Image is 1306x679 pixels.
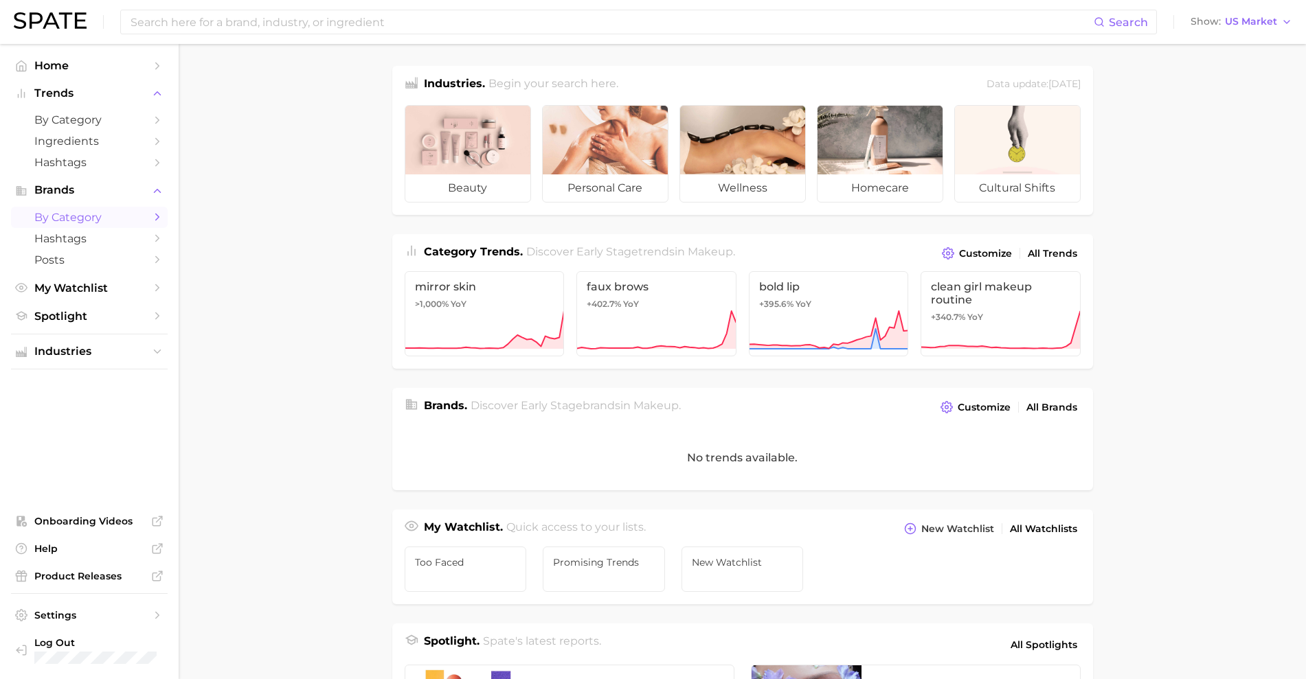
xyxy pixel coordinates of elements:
span: Home [34,59,144,72]
span: >1,000% [415,299,449,309]
span: Industries [34,345,144,358]
span: Show [1191,18,1221,25]
span: faux brows [587,280,726,293]
span: +340.7% [931,312,965,322]
span: Product Releases [34,570,144,582]
span: YoY [796,299,811,310]
span: Settings [34,609,144,621]
a: New Watchlist [682,546,804,592]
span: clean girl makeup routine [931,280,1070,306]
span: Brands . [424,399,467,412]
a: All Spotlights [1007,633,1081,656]
span: Discover Early Stage brands in . [471,399,681,412]
span: YoY [967,312,983,323]
span: All Spotlights [1011,636,1077,653]
span: Promising Trends [553,557,655,568]
h1: Industries. [424,76,485,94]
a: Promising Trends [543,546,665,592]
span: Search [1109,16,1148,29]
a: by Category [11,207,168,228]
a: cultural shifts [954,105,1081,203]
span: wellness [680,174,805,202]
span: makeup [688,245,733,258]
span: +402.7% [587,299,621,309]
a: Product Releases [11,566,168,586]
span: All Brands [1026,402,1077,413]
a: All Watchlists [1006,520,1081,538]
img: SPATE [14,12,87,29]
a: All Trends [1024,244,1081,263]
a: Log out. Currently logged in with e-mail marmoren@estee.com. [11,632,168,668]
span: All Trends [1028,248,1077,260]
button: Trends [11,83,168,104]
a: Posts [11,249,168,271]
a: personal care [542,105,668,203]
span: Spotlight [34,310,144,323]
span: Ingredients [34,135,144,148]
div: Data update: [DATE] [987,76,1081,94]
a: wellness [679,105,806,203]
div: No trends available. [392,425,1093,490]
a: Hashtags [11,152,168,173]
a: My Watchlist [11,277,168,299]
span: homecare [818,174,943,202]
a: Onboarding Videos [11,511,168,531]
button: Customize [938,244,1015,263]
span: cultural shifts [955,174,1080,202]
span: Trends [34,87,144,100]
span: New Watchlist [692,557,793,568]
a: Ingredients [11,130,168,152]
span: Customize [959,248,1012,260]
input: Search here for a brand, industry, or ingredient [129,10,1094,34]
h1: My Watchlist. [424,519,503,538]
span: mirror skin [415,280,554,293]
span: Hashtags [34,156,144,169]
span: Log Out [34,636,157,649]
h2: Spate's latest reports. [483,633,601,656]
span: Onboarding Videos [34,515,144,527]
button: Customize [937,398,1013,417]
button: Industries [11,341,168,362]
h2: Quick access to your lists. [506,519,646,538]
span: bold lip [759,280,899,293]
a: Spotlight [11,306,168,327]
button: New Watchlist [901,519,997,538]
a: bold lip+395.6% YoY [749,271,909,356]
span: by Category [34,113,144,126]
span: US Market [1225,18,1277,25]
span: YoY [623,299,639,310]
span: New Watchlist [921,523,994,535]
span: Customize [958,402,1011,413]
a: Hashtags [11,228,168,249]
span: by Category [34,211,144,224]
h2: Begin your search here. [488,76,618,94]
a: mirror skin>1,000% YoY [405,271,565,356]
button: ShowUS Market [1187,13,1296,31]
span: Help [34,542,144,555]
span: beauty [405,174,530,202]
span: Hashtags [34,232,144,245]
span: YoY [451,299,466,310]
span: personal care [543,174,668,202]
a: by Category [11,109,168,130]
a: Help [11,538,168,559]
button: Brands [11,180,168,200]
span: My Watchlist [34,281,144,295]
a: Settings [11,605,168,625]
a: beauty [405,105,531,203]
a: All Brands [1023,398,1081,417]
a: faux brows+402.7% YoY [576,271,736,356]
h1: Spotlight. [424,633,480,656]
span: Posts [34,253,144,266]
span: All Watchlists [1010,523,1077,535]
a: homecare [817,105,943,203]
span: +395.6% [759,299,793,309]
span: Discover Early Stage trends in . [526,245,735,258]
a: Home [11,55,168,76]
span: Category Trends . [424,245,523,258]
a: clean girl makeup routine+340.7% YoY [921,271,1081,356]
a: Too Faced [405,546,527,592]
span: Brands [34,184,144,196]
span: makeup [633,399,679,412]
span: Too Faced [415,557,517,568]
